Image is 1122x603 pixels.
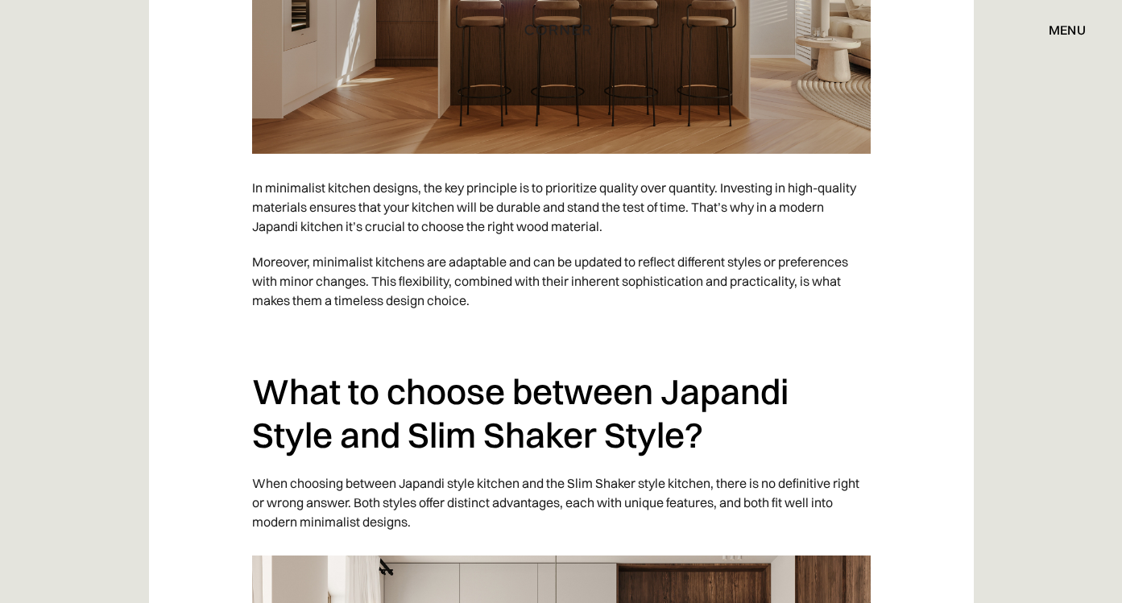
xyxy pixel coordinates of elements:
p: When choosing between Japandi style kitchen and the Slim Shaker style kitchen, there is no defini... [252,465,871,539]
h2: What to choose between Japandi Style and Slim Shaker Style? [252,370,871,457]
p: Moreover, minimalist kitchens are adaptable and can be updated to reflect different styles or pre... [252,244,871,318]
a: home [515,19,606,40]
p: ‍ [252,318,871,353]
div: menu [1049,23,1086,36]
div: menu [1033,16,1086,43]
p: In minimalist kitchen designs, the key principle is to prioritize quality over quantity. Investin... [252,170,871,244]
